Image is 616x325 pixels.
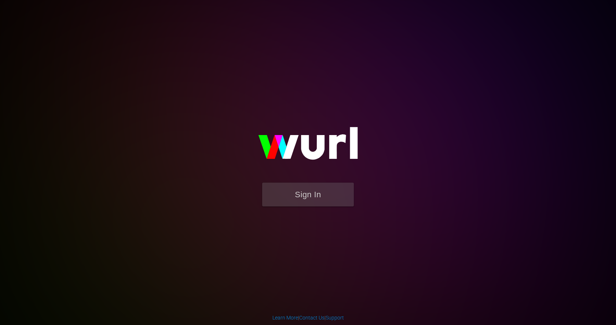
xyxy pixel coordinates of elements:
img: wurl-logo-on-black-223613ac3d8ba8fe6dc639794a292ebdb59501304c7dfd60c99c58986ef67473.svg [235,111,381,182]
button: Sign In [262,183,354,206]
a: Support [326,315,344,321]
div: | | [272,314,344,321]
a: Contact Us [299,315,324,321]
a: Learn More [272,315,298,321]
